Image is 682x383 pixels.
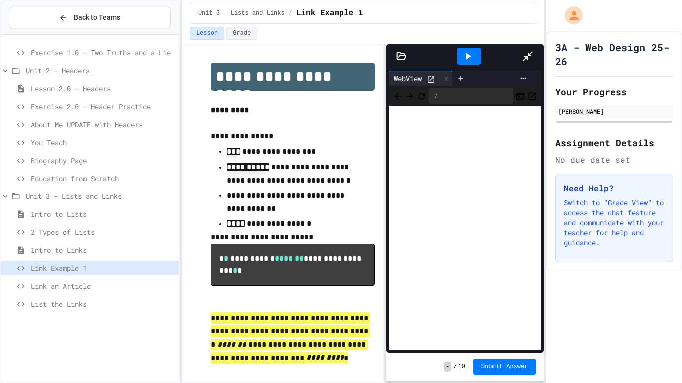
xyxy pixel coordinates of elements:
[554,4,585,27] div: My Account
[564,182,665,194] h3: Need Help?
[405,89,415,102] span: Forward
[31,119,175,130] span: About Me UPDATE with Headers
[198,9,285,17] span: Unit 3 - Lists and Links
[473,359,536,375] button: Submit Answer
[453,363,457,371] span: /
[74,12,120,23] span: Back to Teams
[26,65,175,76] span: Unit 2 - Headers
[515,90,525,102] button: Console
[555,85,673,99] h2: Your Progress
[31,227,175,237] span: 2 Types of Lists
[527,90,537,102] button: Open in new tab
[444,362,451,372] span: -
[393,89,403,102] span: Back
[289,9,292,17] span: /
[31,173,175,184] span: Education from Scratch
[389,73,427,84] div: WebView
[555,40,673,68] h1: 3A - Web Design 25-26
[296,7,363,19] span: Link Example 1
[481,363,528,371] span: Submit Answer
[31,137,175,148] span: You Teach
[31,209,175,219] span: Intro to Lists
[31,245,175,255] span: Intro to Links
[555,136,673,150] h2: Assignment Details
[31,299,175,309] span: List the Links
[555,154,673,166] div: No due date set
[429,88,514,104] div: /
[31,47,175,58] span: Exercise 1.0 - Two Truths and a Lie
[26,191,175,201] span: Unit 3 - Lists and Links
[564,198,665,248] p: Switch to "Grade View" to access the chat feature and communicate with your teacher for help and ...
[558,107,670,116] div: [PERSON_NAME]
[417,90,427,102] button: Refresh
[31,101,175,112] span: Exercise 2.0 - Header Practice
[389,71,453,86] div: WebView
[31,263,175,273] span: Link Example 1
[389,106,542,351] iframe: Web Preview
[9,7,171,28] button: Back to Teams
[458,363,465,371] span: 10
[31,155,175,166] span: Biography Page
[31,83,175,94] span: Lesson 2.0 - Headers
[190,27,224,40] button: Lesson
[31,281,175,291] span: Link an Article
[226,27,257,40] button: Grade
